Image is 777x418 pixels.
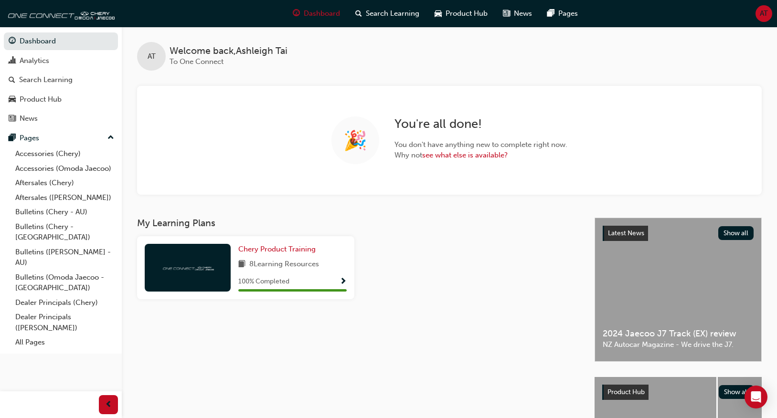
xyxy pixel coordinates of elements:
[105,399,112,411] span: prev-icon
[11,219,118,245] a: Bulletins (Chery - [GEOGRAPHIC_DATA])
[170,57,224,66] span: To One Connect
[4,31,118,129] button: DashboardAnalyticsSearch LearningProduct HubNews
[745,386,767,408] div: Open Intercom Messenger
[161,263,214,272] img: oneconnect
[603,328,754,339] span: 2024 Jaecoo J7 Track (EX) review
[4,32,118,50] a: Dashboard
[603,226,754,241] a: Latest NewsShow all
[756,5,772,22] button: AT
[9,76,15,84] span: search-icon
[340,276,347,288] button: Show Progress
[4,52,118,70] a: Analytics
[9,57,16,65] span: chart-icon
[20,55,49,66] div: Analytics
[435,8,442,20] span: car-icon
[238,276,289,287] span: 100 % Completed
[366,8,419,19] span: Search Learning
[4,71,118,89] a: Search Learning
[760,8,768,19] span: AT
[4,91,118,108] a: Product Hub
[9,115,16,123] span: news-icon
[340,278,347,286] span: Show Progress
[238,244,319,255] a: Chery Product Training
[19,74,73,85] div: Search Learning
[20,133,39,144] div: Pages
[11,270,118,295] a: Bulletins (Omoda Jaecoo - [GEOGRAPHIC_DATA])
[11,245,118,270] a: Bulletins ([PERSON_NAME] - AU)
[355,8,362,20] span: search-icon
[11,335,118,350] a: All Pages
[170,46,287,57] span: Welcome back , Ashleigh Tai
[4,129,118,147] button: Pages
[11,205,118,219] a: Bulletins (Chery - AU)
[249,259,319,271] span: 8 Learning Resources
[603,339,754,350] span: NZ Autocar Magazine - We drive the J7.
[608,229,644,237] span: Latest News
[20,94,62,105] div: Product Hub
[11,161,118,176] a: Accessories (Omoda Jaecoo)
[9,37,16,46] span: guage-icon
[137,218,579,229] h3: My Learning Plans
[238,259,245,271] span: book-icon
[11,190,118,205] a: Aftersales ([PERSON_NAME])
[343,135,367,146] span: 🎉
[4,110,118,127] a: News
[11,176,118,190] a: Aftersales (Chery)
[107,132,114,144] span: up-icon
[422,151,508,159] a: see what else is available?
[719,385,755,399] button: Show all
[293,8,300,20] span: guage-icon
[427,4,495,23] a: car-iconProduct Hub
[11,310,118,335] a: Dealer Principals ([PERSON_NAME])
[607,388,645,396] span: Product Hub
[9,95,16,104] span: car-icon
[394,139,567,150] span: You don ' t have anything new to complete right now.
[148,51,156,62] span: AT
[446,8,488,19] span: Product Hub
[11,295,118,310] a: Dealer Principals (Chery)
[9,134,16,143] span: pages-icon
[540,4,585,23] a: pages-iconPages
[5,4,115,23] img: oneconnect
[20,113,38,124] div: News
[602,385,754,400] a: Product HubShow all
[718,226,754,240] button: Show all
[394,116,567,132] h2: You ' re all done!
[394,150,567,161] span: Why not
[238,245,316,253] span: Chery Product Training
[503,8,510,20] span: news-icon
[348,4,427,23] a: search-iconSearch Learning
[558,8,578,19] span: Pages
[514,8,532,19] span: News
[11,146,118,161] a: Accessories (Chery)
[304,8,340,19] span: Dashboard
[495,4,540,23] a: news-iconNews
[547,8,554,20] span: pages-icon
[285,4,348,23] a: guage-iconDashboard
[595,218,762,362] a: Latest NewsShow all2024 Jaecoo J7 Track (EX) reviewNZ Autocar Magazine - We drive the J7.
